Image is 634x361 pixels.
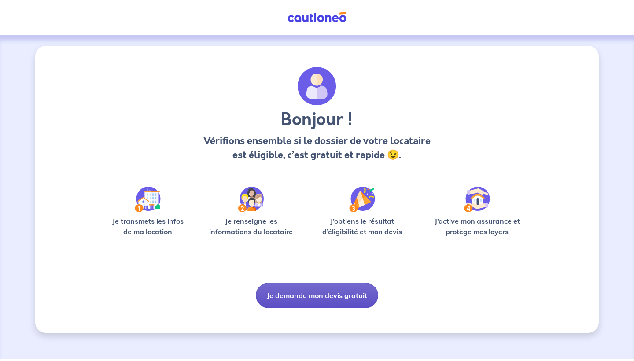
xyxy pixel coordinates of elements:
[464,187,490,212] img: /static/bfff1cf634d835d9112899e6a3df1a5d/Step-4.svg
[106,216,190,237] p: Je transmets les infos de ma location
[284,12,350,23] img: Cautioneo
[204,216,299,237] p: Je renseigne les informations du locataire
[135,187,161,212] img: /static/90a569abe86eec82015bcaae536bd8e6/Step-1.svg
[313,216,412,237] p: J’obtiens le résultat d’éligibilité et mon devis
[201,109,433,130] h3: Bonjour !
[256,283,378,308] button: Je demande mon devis gratuit
[201,134,433,162] p: Vérifions ensemble si le dossier de votre locataire est éligible, c’est gratuit et rapide 😉.
[298,67,336,106] img: archivate
[426,216,528,237] p: J’active mon assurance et protège mes loyers
[349,187,375,212] img: /static/f3e743aab9439237c3e2196e4328bba9/Step-3.svg
[238,187,264,212] img: /static/c0a346edaed446bb123850d2d04ad552/Step-2.svg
